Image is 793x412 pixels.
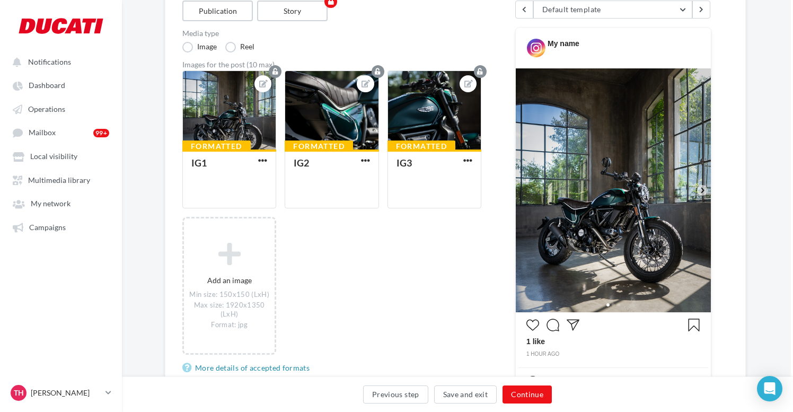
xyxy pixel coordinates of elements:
label: Reel [225,42,254,52]
label: Story [257,1,328,21]
svg: Enregistrer [688,319,700,331]
div: Formatted [387,141,456,152]
div: IG3 [396,157,412,169]
button: Save and exit [434,385,497,404]
label: Publication [182,1,253,21]
div: My name [548,39,579,49]
button: Continue [503,385,552,404]
div: Images for the post (10 max) [182,61,481,68]
a: TH [PERSON_NAME] [8,383,113,403]
div: Formatted [285,141,353,152]
span: Mailbox [29,128,56,137]
div: 1 hour ago [526,349,700,359]
button: Notifications [6,52,111,71]
span: Campaigns [29,223,66,232]
span: My network [31,199,71,208]
a: Campaigns [6,217,116,236]
div: 1 like [526,337,700,349]
div: Formatted [182,141,251,152]
svg: Partager la publication [567,319,579,331]
span: Dashboard [29,81,65,90]
a: More details of accepted formats [182,362,314,374]
svg: Commenter [547,319,559,331]
div: 99+ [93,129,109,137]
a: Operations [6,99,116,118]
button: Previous step [363,385,428,404]
div: IG2 [294,157,309,169]
svg: J’aime [526,319,539,331]
span: TH [14,388,24,398]
a: Local visibility [6,146,116,165]
a: Multimedia library [6,170,116,189]
span: Default template [542,5,601,14]
button: Default template [533,1,692,19]
span: Notifications [28,57,71,66]
div: IG1 [191,157,207,169]
span: Multimedia library [28,176,90,185]
span: Operations [28,104,65,113]
label: Image [182,42,217,52]
a: Mailbox 99+ [6,122,116,142]
a: Dashboard [6,75,116,94]
div: Open Intercom Messenger [757,376,782,401]
p: [PERSON_NAME] [31,388,101,398]
label: Media type [182,30,481,37]
span: Local visibility [30,152,77,161]
a: My network [6,194,116,213]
